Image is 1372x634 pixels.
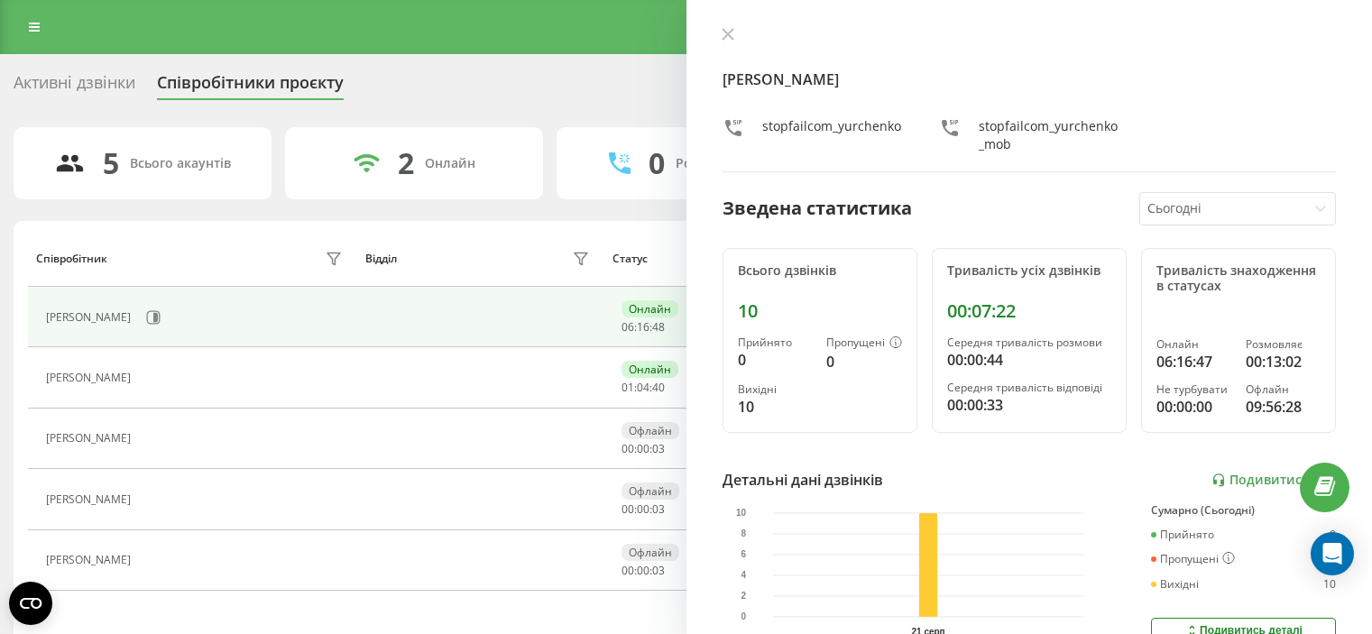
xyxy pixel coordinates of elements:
div: Всього акаунтів [130,156,231,171]
div: : : [622,321,665,334]
div: Відділ [365,253,397,265]
button: Open CMP widget [9,582,52,625]
div: stopfailcom_yurchenko_mob [979,117,1119,153]
span: 00 [637,441,649,456]
div: : : [622,443,665,455]
div: 00:07:22 [947,300,1111,322]
span: 00 [622,563,634,578]
div: 0 [1330,528,1336,541]
div: [PERSON_NAME] [46,372,135,384]
div: Зведена статистика [723,195,912,222]
span: 03 [652,441,665,456]
div: Онлайн [1156,338,1231,351]
div: Тривалість усіх дзвінків [947,263,1111,279]
div: Всього дзвінків [738,263,902,279]
div: Середня тривалість відповіді [947,381,1111,394]
span: 48 [652,319,665,335]
div: [PERSON_NAME] [46,493,135,506]
div: Тривалість знаходження в статусах [1156,263,1321,294]
span: 04 [637,380,649,395]
span: 40 [652,380,665,395]
div: : : [622,381,665,394]
div: 10 [738,396,812,418]
div: 5 [103,146,119,180]
div: 09:56:28 [1246,396,1321,418]
text: 6 [741,550,746,560]
div: Вихідні [738,383,812,396]
div: 00:13:02 [1246,351,1321,372]
div: 00:00:44 [947,349,1111,371]
div: 0 [738,349,812,371]
span: 00 [637,501,649,517]
div: Сумарно (Сьогодні) [1151,504,1336,517]
div: Прийнято [738,336,812,349]
div: Онлайн [622,361,678,378]
div: Статус [612,253,648,265]
div: 10 [1323,578,1336,591]
span: 00 [622,501,634,517]
div: Пропущені [1151,552,1235,566]
div: Активні дзвінки [14,73,135,101]
div: stopfailcom_yurchenko [762,117,901,153]
div: Детальні дані дзвінків [723,469,883,491]
div: 00:00:33 [947,394,1111,416]
div: [PERSON_NAME] [46,432,135,445]
div: 00:00:00 [1156,396,1231,418]
div: 2 [398,146,414,180]
div: Пропущені [826,336,902,351]
span: 03 [652,563,665,578]
div: Прийнято [1151,528,1214,541]
h4: [PERSON_NAME] [723,69,1337,90]
div: Офлайн [622,482,679,500]
span: 03 [652,501,665,517]
div: Середня тривалість розмови [947,336,1111,349]
span: 01 [622,380,634,395]
div: 10 [738,300,902,322]
div: [PERSON_NAME] [46,554,135,566]
text: 10 [736,509,747,519]
div: Співробітники проєкту [157,73,344,101]
div: Офлайн [1246,383,1321,396]
text: 8 [741,529,746,539]
div: : : [622,503,665,516]
text: 2 [741,592,746,602]
div: Вихідні [1151,578,1199,591]
div: Онлайн [425,156,475,171]
div: Онлайн [622,300,678,317]
div: Офлайн [622,422,679,439]
span: 00 [622,441,634,456]
div: [PERSON_NAME] [46,311,135,324]
div: 06:16:47 [1156,351,1231,372]
div: Офлайн [622,544,679,561]
span: 00 [637,563,649,578]
div: 0 [649,146,665,180]
a: Подивитись звіт [1211,473,1336,488]
span: 06 [622,319,634,335]
div: 0 [826,351,902,372]
text: 4 [741,571,746,581]
div: Розмовляють [676,156,763,171]
div: Співробітник [36,253,107,265]
div: : : [622,565,665,577]
div: Open Intercom Messenger [1311,532,1354,575]
div: Не турбувати [1156,383,1231,396]
text: 0 [741,612,746,622]
div: Розмовляє [1246,338,1321,351]
span: 16 [637,319,649,335]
